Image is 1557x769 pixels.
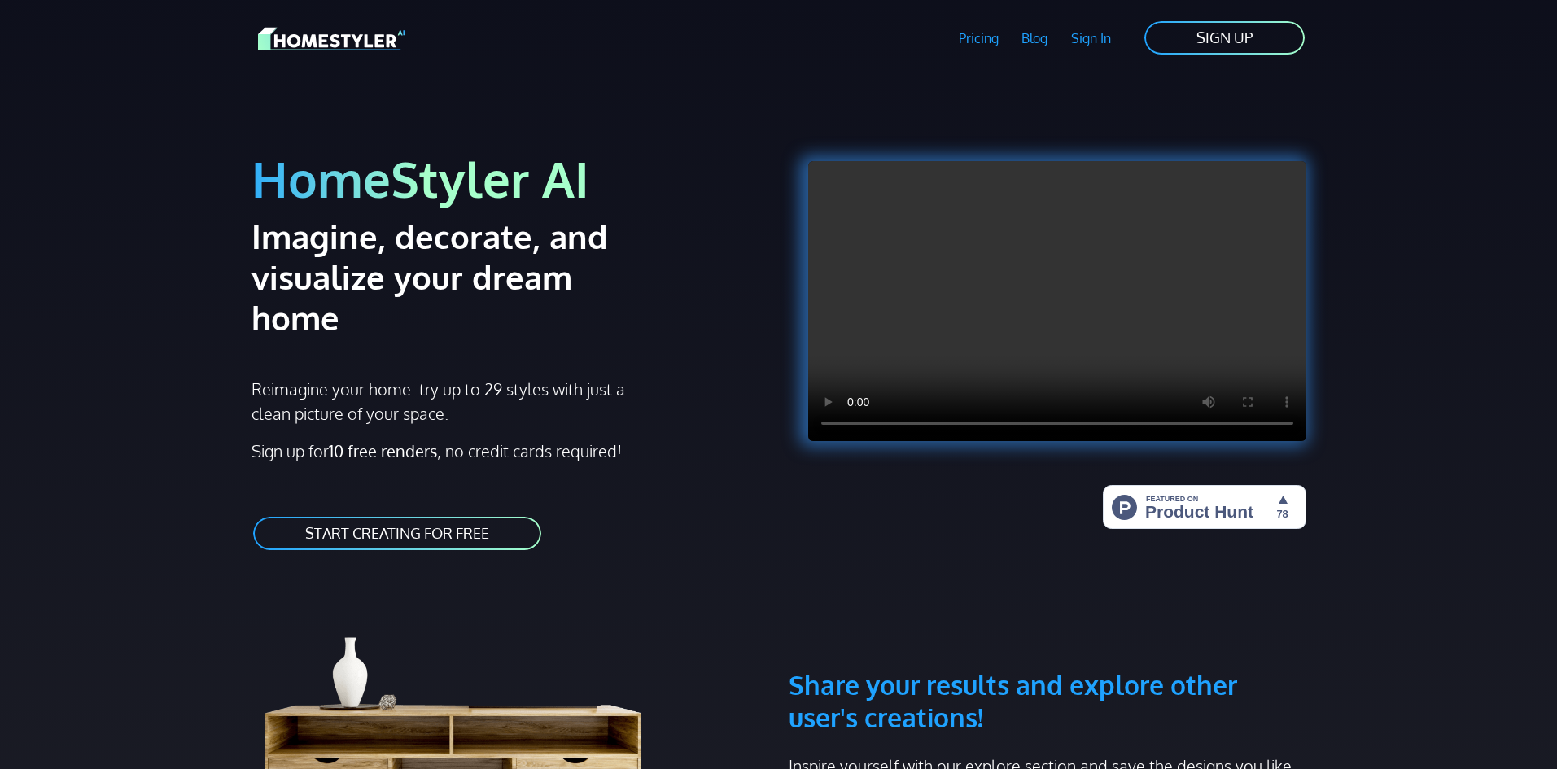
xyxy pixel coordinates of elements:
img: HomeStyler AI logo [258,24,405,53]
strong: 10 free renders [329,440,437,461]
p: Sign up for , no credit cards required! [251,439,769,463]
a: Sign In [1060,20,1123,57]
a: Blog [1010,20,1060,57]
a: SIGN UP [1143,20,1306,56]
p: Reimagine your home: try up to 29 styles with just a clean picture of your space. [251,377,640,426]
img: HomeStyler AI - Interior Design Made Easy: One Click to Your Dream Home | Product Hunt [1103,485,1306,529]
h3: Share your results and explore other user's creations! [789,591,1306,734]
a: START CREATING FOR FREE [251,515,543,552]
h1: HomeStyler AI [251,148,769,209]
a: Pricing [947,20,1010,57]
h2: Imagine, decorate, and visualize your dream home [251,216,666,338]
